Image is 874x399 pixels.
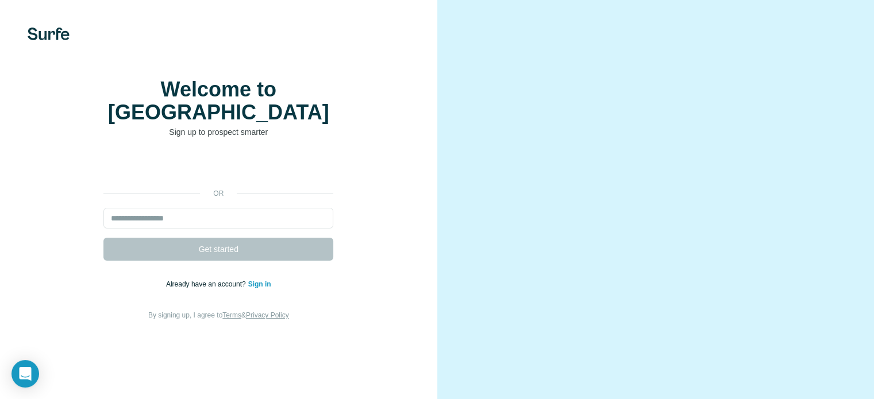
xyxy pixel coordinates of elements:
iframe: Botão "Fazer login com o Google" [98,155,339,180]
a: Terms [222,311,241,319]
p: Sign up to prospect smarter [103,126,333,138]
img: Surfe's logo [28,28,70,40]
div: Open Intercom Messenger [11,360,39,388]
a: Sign in [248,280,271,288]
h1: Welcome to [GEOGRAPHIC_DATA] [103,78,333,124]
span: By signing up, I agree to & [148,311,289,319]
span: Already have an account? [166,280,248,288]
a: Privacy Policy [246,311,289,319]
p: or [200,188,237,199]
